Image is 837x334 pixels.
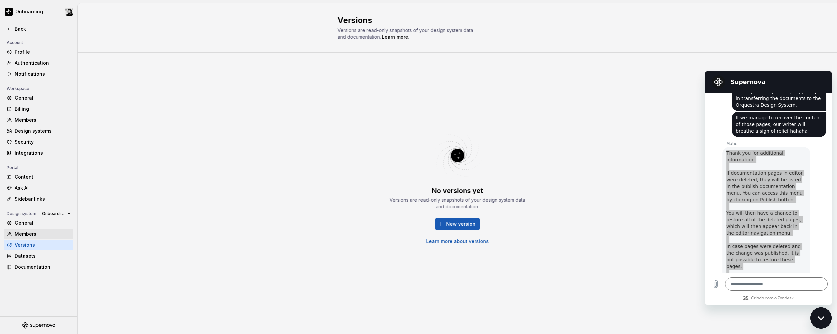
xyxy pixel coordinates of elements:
[5,8,13,16] img: 2d16a307-6340-4442-b48d-ad77c5bc40e7.png
[4,104,73,114] a: Billing
[388,197,527,210] div: Versions are read-only snapshots of your design system data and documentation.
[15,117,71,123] div: Members
[4,93,73,103] a: General
[4,262,73,272] a: Documentation
[705,71,832,305] iframe: Janela de mensagens
[432,186,483,195] div: No versions yet
[22,322,55,329] svg: Supernova Logo
[4,24,73,34] a: Back
[4,115,73,125] a: Members
[4,210,39,218] div: Design system
[4,194,73,204] a: Sidebar links
[15,242,71,248] div: Versions
[65,8,73,16] img: Lucas Angelo Marim
[338,15,569,26] h2: Versions
[4,69,73,79] a: Notifications
[15,185,71,191] div: Ask AI
[15,220,71,226] div: General
[15,139,71,145] div: Security
[810,307,832,329] iframe: Botão para abrir a janela de mensagens, conversa em andamento
[15,150,71,156] div: Integrations
[42,211,65,216] span: Onboarding
[4,218,73,228] a: General
[4,240,73,250] a: Versions
[4,126,73,136] a: Design systems
[15,71,71,77] div: Notifications
[15,231,71,237] div: Members
[4,229,73,239] a: Members
[4,251,73,261] a: Datasets
[15,264,71,270] div: Documentation
[15,174,71,180] div: Content
[446,221,475,227] span: New version
[1,4,76,19] button: OnboardingLucas Angelo Marim
[4,137,73,147] a: Security
[15,196,71,202] div: Sidebar links
[4,183,73,193] a: Ask AI
[15,95,71,101] div: General
[382,34,408,40] a: Learn more
[4,58,73,68] a: Authentication
[426,238,489,245] a: Learn more about versions
[4,172,73,182] a: Content
[4,148,73,158] a: Integrations
[15,253,71,259] div: Datasets
[381,35,409,40] span: .
[15,49,71,55] div: Profile
[4,85,32,93] div: Workspace
[435,218,480,230] button: New version
[15,26,71,32] div: Back
[15,60,71,66] div: Authentication
[15,128,71,134] div: Design systems
[4,39,26,47] div: Account
[4,164,21,172] div: Portal
[4,47,73,57] a: Profile
[15,106,71,112] div: Billing
[15,8,43,15] div: Onboarding
[338,27,473,40] span: Versions are read-only snapshots of your design system data and documentation.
